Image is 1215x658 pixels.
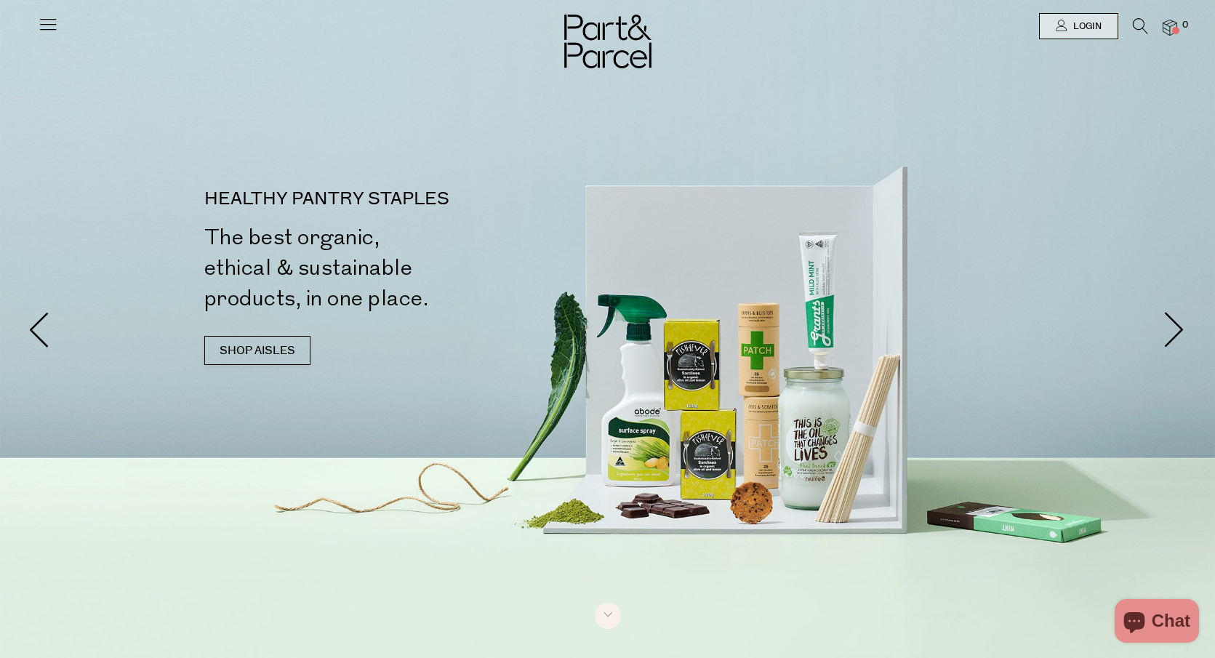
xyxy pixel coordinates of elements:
inbox-online-store-chat: Shopify online store chat [1110,599,1203,646]
a: Login [1039,13,1118,39]
p: HEALTHY PANTRY STAPLES [204,190,614,208]
img: Part&Parcel [564,15,651,68]
span: Login [1070,20,1102,33]
a: 0 [1163,20,1177,35]
h2: The best organic, ethical & sustainable products, in one place. [204,222,614,314]
a: SHOP AISLES [204,336,310,365]
span: 0 [1179,19,1192,32]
